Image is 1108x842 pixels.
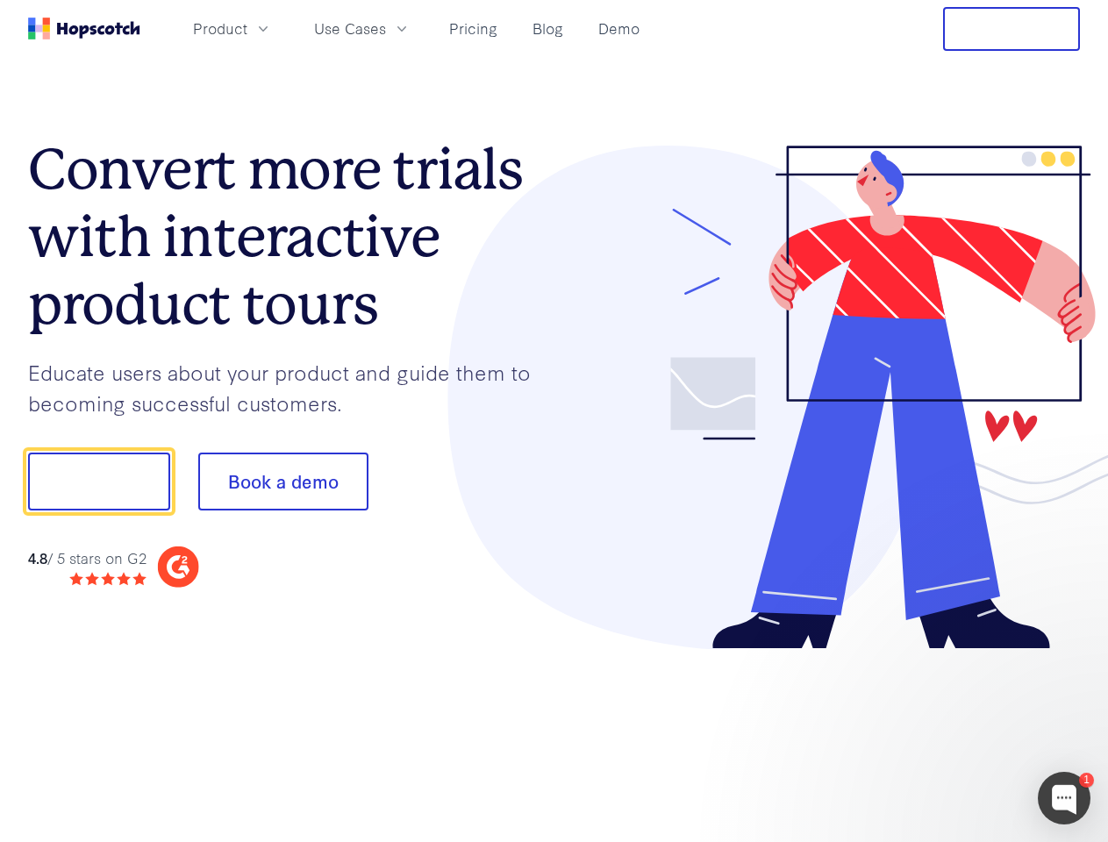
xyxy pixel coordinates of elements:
button: Product [182,14,282,43]
a: Demo [591,14,647,43]
div: 1 [1079,773,1094,788]
a: Blog [525,14,570,43]
span: Use Cases [314,18,386,39]
strong: 4.8 [28,547,47,567]
a: Pricing [442,14,504,43]
p: Educate users about your product and guide them to becoming successful customers. [28,357,554,417]
button: Free Trial [943,7,1080,51]
button: Use Cases [304,14,421,43]
button: Show me! [28,453,170,510]
div: / 5 stars on G2 [28,547,147,569]
h1: Convert more trials with interactive product tours [28,136,554,338]
a: Home [28,18,140,39]
button: Book a demo [198,453,368,510]
span: Product [193,18,247,39]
